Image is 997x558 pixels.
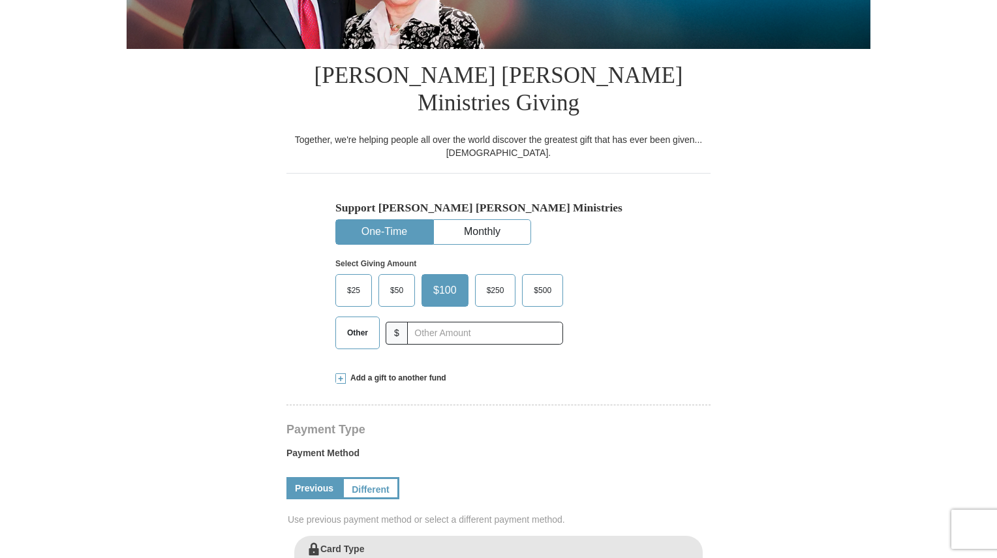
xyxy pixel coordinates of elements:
span: Other [341,323,375,343]
div: Together, we're helping people all over the world discover the greatest gift that has ever been g... [286,133,711,159]
span: $ [386,322,408,345]
a: Different [342,477,399,499]
span: $50 [384,281,410,300]
span: Use previous payment method or select a different payment method. [288,513,712,526]
span: $250 [480,281,511,300]
button: Monthly [434,220,530,244]
button: One-Time [336,220,433,244]
span: $25 [341,281,367,300]
h5: Support [PERSON_NAME] [PERSON_NAME] Ministries [335,201,662,215]
span: $100 [427,281,463,300]
span: $500 [527,281,558,300]
a: Previous [286,477,342,499]
label: Payment Method [286,446,711,466]
strong: Select Giving Amount [335,259,416,268]
input: Other Amount [407,322,563,345]
span: Add a gift to another fund [346,373,446,384]
h1: [PERSON_NAME] [PERSON_NAME] Ministries Giving [286,49,711,133]
h4: Payment Type [286,424,711,435]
